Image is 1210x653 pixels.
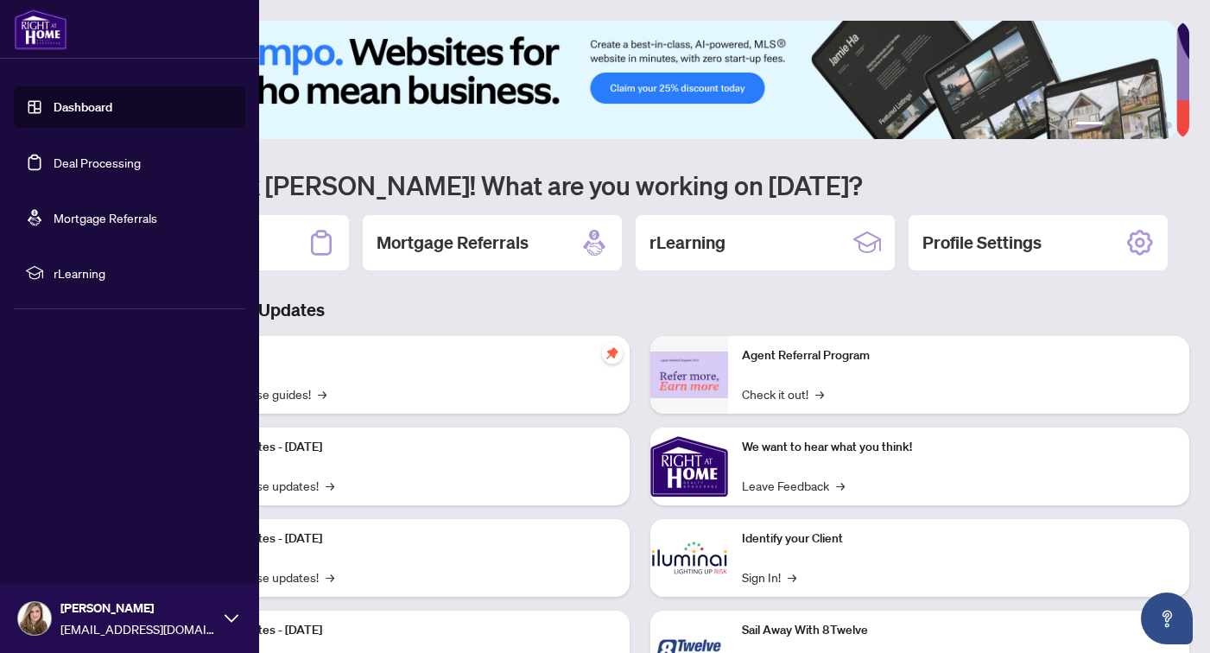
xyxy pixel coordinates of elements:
span: pushpin [602,343,623,364]
button: 1 [1075,122,1103,129]
a: Check it out!→ [742,384,824,403]
h2: Profile Settings [922,231,1042,255]
span: [EMAIL_ADDRESS][DOMAIN_NAME] [60,619,216,638]
p: Sail Away With 8Twelve [742,621,1176,640]
img: Agent Referral Program [650,352,728,399]
button: 4 [1137,122,1144,129]
span: → [836,476,845,495]
button: 2 [1110,122,1117,129]
span: → [326,567,334,586]
p: We want to hear what you think! [742,438,1176,457]
p: Self-Help [181,346,616,365]
button: 6 [1165,122,1172,129]
span: rLearning [54,263,233,282]
p: Platform Updates - [DATE] [181,438,616,457]
p: Platform Updates - [DATE] [181,529,616,548]
h3: Brokerage & Industry Updates [90,298,1189,322]
a: Sign In!→ [742,567,796,586]
p: Agent Referral Program [742,346,1176,365]
h2: rLearning [649,231,725,255]
button: 3 [1124,122,1131,129]
img: logo [14,9,67,50]
h2: Mortgage Referrals [377,231,529,255]
h1: Welcome back [PERSON_NAME]! What are you working on [DATE]? [90,168,1189,201]
span: → [788,567,796,586]
img: We want to hear what you think! [650,428,728,505]
span: [PERSON_NAME] [60,599,216,618]
button: 5 [1151,122,1158,129]
a: Leave Feedback→ [742,476,845,495]
span: → [815,384,824,403]
p: Platform Updates - [DATE] [181,621,616,640]
span: → [318,384,326,403]
img: Identify your Client [650,519,728,597]
a: Mortgage Referrals [54,210,157,225]
button: Open asap [1141,593,1193,644]
span: → [326,476,334,495]
img: Slide 0 [90,21,1176,139]
a: Deal Processing [54,155,141,170]
a: Dashboard [54,99,112,115]
img: Profile Icon [18,602,51,635]
p: Identify your Client [742,529,1176,548]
